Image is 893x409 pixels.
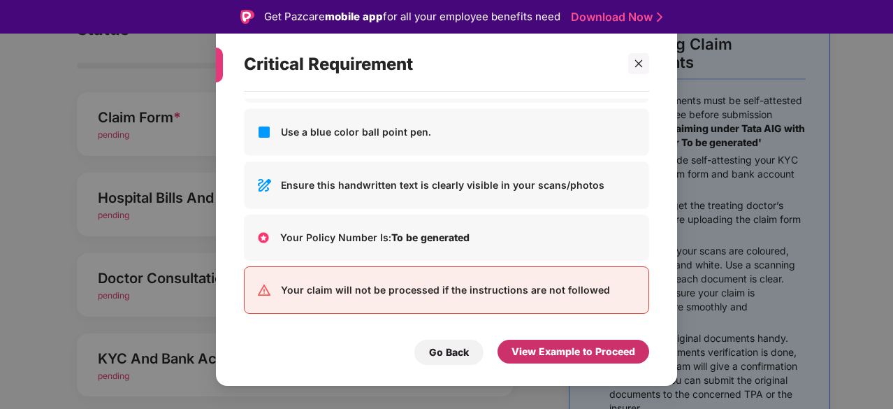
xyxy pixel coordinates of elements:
[391,231,470,243] b: To be generated
[256,177,273,194] img: svg+xml;base64,PHN2ZyB3aWR0aD0iMjQiIGhlaWdodD0iMjQiIHZpZXdCb3g9IjAgMCAyNCAyNCIgZmlsbD0ibm9uZSIgeG...
[634,59,644,69] span: close
[240,10,254,24] img: Logo
[280,230,638,245] p: Your Policy Number Is:
[281,282,637,298] p: Your claim will not be processed if the instructions are not followed
[255,229,272,246] img: +cAAAAASUVORK5CYII=
[511,344,635,359] div: View Example to Proceed
[657,10,662,24] img: Stroke
[264,8,560,25] div: Get Pazcare for all your employee benefits need
[281,124,637,140] p: Use a blue color ball point pen.
[325,10,383,23] strong: mobile app
[429,345,469,360] div: Go Back
[281,178,637,193] p: Ensure this handwritten text is clearly visible in your scans/photos
[256,282,273,299] img: svg+xml;base64,PHN2ZyB3aWR0aD0iMjQiIGhlaWdodD0iMjQiIHZpZXdCb3g9IjAgMCAyNCAyNCIgZmlsbD0ibm9uZSIgeG...
[571,10,658,24] a: Download Now
[256,124,273,141] img: svg+xml;base64,PHN2ZyB3aWR0aD0iMjQiIGhlaWdodD0iMjQiIHZpZXdCb3g9IjAgMCAyNCAyNCIgZmlsbD0ibm9uZSIgeG...
[244,37,616,92] div: Critical Requirement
